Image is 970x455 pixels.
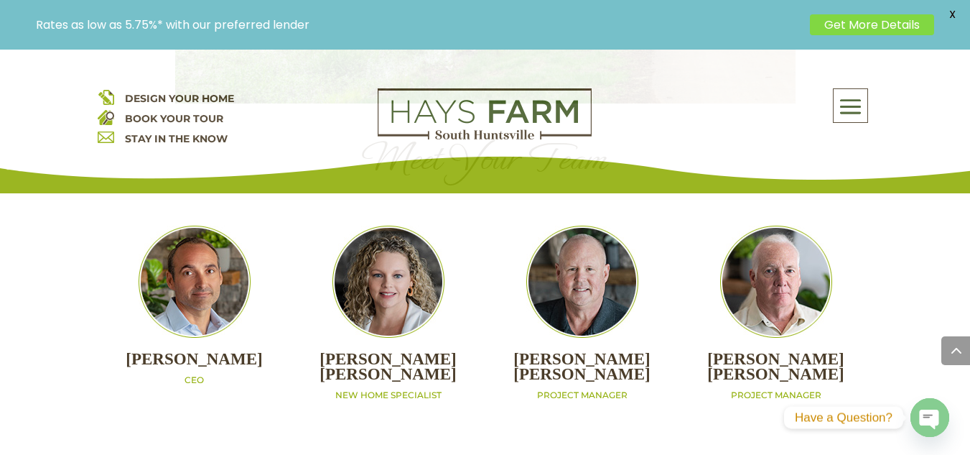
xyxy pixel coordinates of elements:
[292,352,485,389] h2: [PERSON_NAME] [PERSON_NAME]
[485,390,679,402] p: PROJECT MANAGER
[125,132,228,145] a: STAY IN THE KNOW
[526,226,638,338] img: Team_Tom
[332,226,444,338] img: Team_Laura
[98,109,114,125] img: book your home tour
[98,374,292,387] p: CEO
[941,4,963,25] span: X
[292,390,485,402] p: NEW HOME SPECIALIST
[679,352,873,389] h2: [PERSON_NAME] [PERSON_NAME]
[378,88,592,140] img: Logo
[98,352,292,374] h2: [PERSON_NAME]
[810,14,934,35] a: Get More Details
[720,226,832,338] img: Team_Billy
[125,112,223,125] a: BOOK YOUR TOUR
[378,130,592,143] a: hays farm homes huntsville development
[139,226,251,338] img: Team_Matt
[98,88,114,105] img: design your home
[485,352,679,389] h2: [PERSON_NAME] [PERSON_NAME]
[125,92,234,105] a: DESIGN YOUR HOME
[36,18,803,32] p: Rates as low as 5.75%* with our preferred lender
[679,390,873,402] p: PROJECT MANAGER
